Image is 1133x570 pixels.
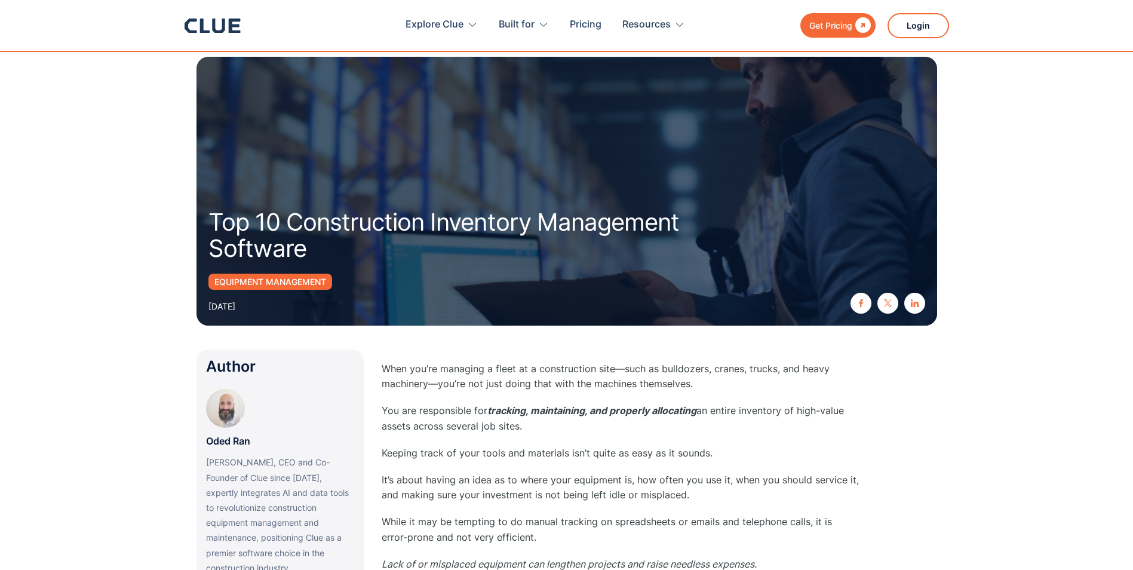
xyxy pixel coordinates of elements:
[911,299,919,307] img: linkedin icon
[884,299,892,307] img: twitter X icon
[206,389,245,428] img: Oded Ran
[206,359,354,374] div: Author
[570,6,601,44] a: Pricing
[382,446,859,461] p: Keeping track of your tools and materials isn’t quite as easy as it sounds.
[382,514,859,544] p: While it may be tempting to do manual tracking on spreadsheets or emails and telephone calls, it ...
[857,299,865,307] img: facebook icon
[809,18,852,33] div: Get Pricing
[800,13,876,38] a: Get Pricing
[888,13,949,38] a: Login
[487,404,696,416] em: tracking, maintaining, and properly allocating
[382,558,757,570] em: Lack of or misplaced equipment can lengthen projects and raise needless expenses.
[208,299,235,314] div: [DATE]
[406,6,463,44] div: Explore Clue
[499,6,535,44] div: Built for
[852,18,871,33] div: 
[622,6,671,44] div: Resources
[208,209,710,262] h1: Top 10 Construction Inventory Management Software
[382,403,859,433] p: You are responsible for an entire inventory of high-value assets across several job sites.
[206,434,250,449] p: Oded Ran
[382,473,859,502] p: It’s about having an idea as to where your equipment is, how often you use it, when you should se...
[382,361,859,391] p: When you’re managing a fleet at a construction site—such as bulldozers, cranes, trucks, and heavy...
[208,274,332,290] a: Equipment Management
